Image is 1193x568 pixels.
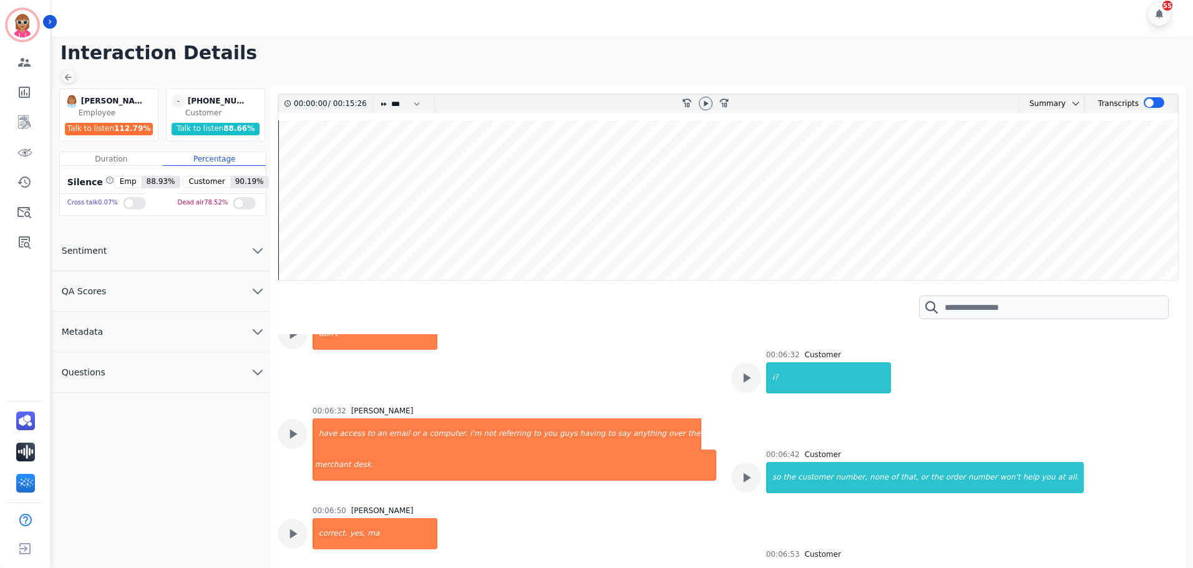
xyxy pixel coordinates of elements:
svg: chevron down [250,284,265,299]
div: won't [999,462,1022,493]
div: [PERSON_NAME] [351,506,414,516]
div: guys [558,418,579,450]
button: Questions chevron down [52,352,270,393]
div: over [668,418,687,450]
div: yes, [349,518,367,549]
button: Sentiment chevron down [52,231,270,271]
div: 00:06:42 [766,450,800,460]
div: none [869,462,890,493]
svg: chevron down [1071,99,1081,108]
div: Duration [60,152,163,166]
div: Talk to listen [65,123,153,135]
div: at [1056,462,1066,493]
span: Customer [183,176,230,188]
div: merchant [314,450,353,481]
div: customer [797,462,835,493]
div: Customer [185,108,262,118]
div: 00:00:00 [294,95,328,113]
div: or [920,462,930,493]
span: Metadata [52,325,113,338]
div: number [967,462,999,493]
div: the [687,418,702,450]
div: Percentage [163,152,266,166]
div: all. [1066,462,1084,493]
span: 88.93 % [142,176,180,188]
span: Emp [115,176,142,188]
div: referring [497,418,532,450]
div: to [532,418,542,450]
svg: chevron down [250,243,265,258]
button: Metadata chevron down [52,312,270,352]
div: ma [366,518,437,549]
div: a [421,418,428,450]
span: Questions [52,366,115,378]
div: the [930,462,945,493]
div: Customer [805,450,841,460]
div: computer. [428,418,469,450]
div: [PERSON_NAME] [81,94,144,108]
svg: chevron down [250,365,265,380]
div: Transcripts [1098,95,1139,113]
div: desk. [352,450,716,481]
div: help [1021,462,1040,493]
div: [PHONE_NUMBER] [188,94,250,108]
div: having [579,418,607,450]
div: don't [314,319,437,350]
div: of [890,462,900,493]
div: correct. [314,518,349,549]
div: email [388,418,411,450]
div: 00:06:50 [313,506,346,516]
div: access [338,418,366,450]
div: Customer [805,350,841,360]
button: chevron down [1066,99,1081,108]
div: you [542,418,558,450]
div: or [411,418,421,450]
button: QA Scores chevron down [52,271,270,312]
div: order [945,462,967,493]
div: say [616,418,632,450]
div: anything [632,418,668,450]
div: i'm [469,418,482,450]
div: to [366,418,376,450]
div: number, [834,462,869,493]
span: QA Scores [52,285,117,297]
div: Talk to listen [172,123,260,135]
div: Employee [79,108,155,118]
div: an [376,418,388,450]
div: Dead air 78.52 % [178,194,228,212]
div: you [1040,462,1056,493]
svg: chevron down [250,324,265,339]
span: - [172,94,185,108]
div: so [767,462,782,493]
div: Summary [1020,95,1066,113]
div: the [782,462,797,493]
h1: Interaction Details [61,42,1193,64]
div: 00:06:32 [313,406,346,416]
div: [PERSON_NAME] [351,406,414,416]
div: i? [767,362,891,393]
span: Sentiment [52,244,117,257]
div: 00:15:26 [331,95,365,113]
div: 00:06:32 [766,350,800,360]
div: have [314,418,338,450]
span: 112.79 % [114,124,150,133]
span: 90.19 % [230,176,269,188]
div: not [482,418,497,450]
img: Bordered avatar [7,10,37,40]
div: Cross talk 0.07 % [67,194,118,212]
div: 55 [1162,1,1172,11]
div: Silence [65,176,114,188]
div: Customer [805,549,841,559]
span: 88.66 % [223,124,255,133]
div: / [294,95,370,113]
div: 00:06:53 [766,549,800,559]
div: that, [900,462,920,493]
div: to [606,418,616,450]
